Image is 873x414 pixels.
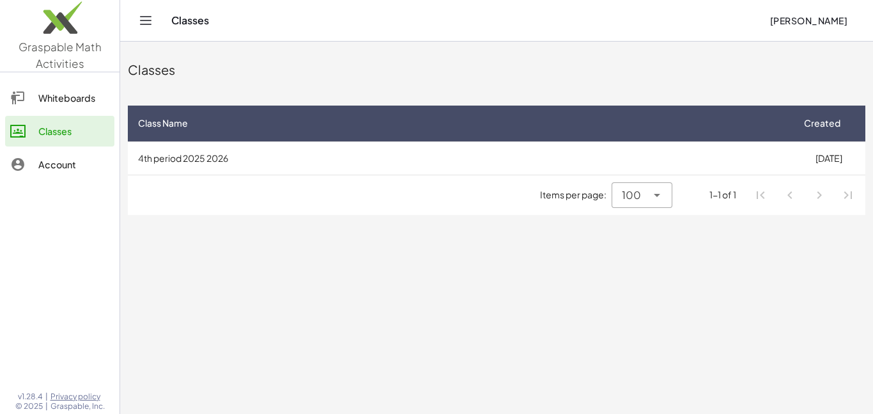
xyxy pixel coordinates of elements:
[45,401,48,411] span: |
[45,392,48,402] span: |
[746,180,863,210] nav: Pagination Navigation
[804,116,840,130] span: Created
[135,10,156,31] button: Toggle navigation
[38,157,109,172] div: Account
[769,15,847,26] span: [PERSON_NAME]
[38,123,109,139] div: Classes
[18,392,43,402] span: v1.28.4
[15,401,43,411] span: © 2025
[709,188,736,202] div: 1-1 of 1
[540,188,612,202] span: Items per page:
[19,40,102,70] span: Graspable Math Activities
[128,141,792,175] td: 4th period 2025 2026
[5,116,114,147] a: Classes
[50,392,105,402] a: Privacy policy
[5,149,114,180] a: Account
[759,9,858,32] button: [PERSON_NAME]
[5,83,114,113] a: Whiteboards
[50,401,105,411] span: Graspable, Inc.
[792,141,865,175] td: [DATE]
[622,187,641,203] span: 100
[38,90,109,106] div: Whiteboards
[138,116,188,130] span: Class Name
[128,61,865,79] div: Classes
